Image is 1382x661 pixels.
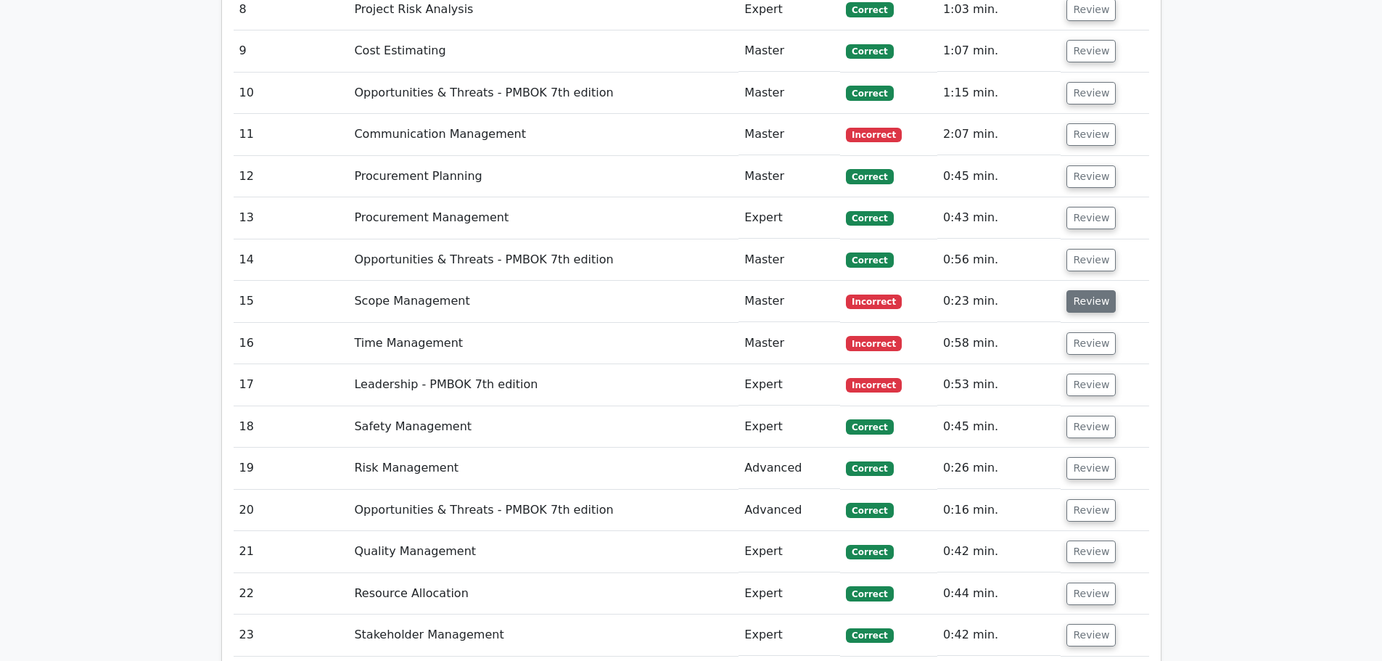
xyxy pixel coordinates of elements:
[846,336,902,350] span: Incorrect
[739,239,840,281] td: Master
[739,281,840,322] td: Master
[846,503,893,517] span: Correct
[234,156,349,197] td: 12
[739,156,840,197] td: Master
[234,531,349,572] td: 21
[1066,416,1116,438] button: Review
[739,490,840,531] td: Advanced
[739,73,840,114] td: Master
[937,364,1061,406] td: 0:53 min.
[348,573,739,615] td: Resource Allocation
[937,30,1061,72] td: 1:07 min.
[348,239,739,281] td: Opportunities & Threats - PMBOK 7th edition
[937,323,1061,364] td: 0:58 min.
[846,545,893,559] span: Correct
[1066,541,1116,563] button: Review
[234,448,349,489] td: 19
[234,364,349,406] td: 17
[348,197,739,239] td: Procurement Management
[234,197,349,239] td: 13
[846,44,893,59] span: Correct
[234,239,349,281] td: 14
[1066,583,1116,605] button: Review
[348,73,739,114] td: Opportunities & Threats - PMBOK 7th edition
[348,323,739,364] td: Time Management
[846,211,893,226] span: Correct
[846,378,902,393] span: Incorrect
[739,364,840,406] td: Expert
[348,490,739,531] td: Opportunities & Threats - PMBOK 7th edition
[739,448,840,489] td: Advanced
[739,406,840,448] td: Expert
[348,448,739,489] td: Risk Management
[937,406,1061,448] td: 0:45 min.
[846,419,893,434] span: Correct
[846,128,902,142] span: Incorrect
[739,531,840,572] td: Expert
[348,30,739,72] td: Cost Estimating
[937,531,1061,572] td: 0:42 min.
[937,448,1061,489] td: 0:26 min.
[1066,165,1116,188] button: Review
[1066,457,1116,480] button: Review
[739,114,840,155] td: Master
[739,30,840,72] td: Master
[1066,123,1116,146] button: Review
[846,86,893,100] span: Correct
[348,615,739,656] td: Stakeholder Management
[937,114,1061,155] td: 2:07 min.
[348,114,739,155] td: Communication Management
[937,73,1061,114] td: 1:15 min.
[234,406,349,448] td: 18
[937,281,1061,322] td: 0:23 min.
[1066,332,1116,355] button: Review
[234,30,349,72] td: 9
[234,573,349,615] td: 22
[937,156,1061,197] td: 0:45 min.
[348,406,739,448] td: Safety Management
[234,73,349,114] td: 10
[348,281,739,322] td: Scope Management
[1066,40,1116,62] button: Review
[937,490,1061,531] td: 0:16 min.
[348,156,739,197] td: Procurement Planning
[846,586,893,601] span: Correct
[234,615,349,656] td: 23
[739,573,840,615] td: Expert
[348,364,739,406] td: Leadership - PMBOK 7th edition
[1066,499,1116,522] button: Review
[739,323,840,364] td: Master
[1066,374,1116,396] button: Review
[846,628,893,643] span: Correct
[937,573,1061,615] td: 0:44 min.
[739,615,840,656] td: Expert
[234,281,349,322] td: 15
[1066,249,1116,271] button: Review
[846,169,893,184] span: Correct
[846,295,902,309] span: Incorrect
[846,2,893,17] span: Correct
[1066,82,1116,104] button: Review
[846,253,893,267] span: Correct
[348,531,739,572] td: Quality Management
[937,197,1061,239] td: 0:43 min.
[1066,290,1116,313] button: Review
[234,114,349,155] td: 11
[739,197,840,239] td: Expert
[1066,207,1116,229] button: Review
[234,323,349,364] td: 16
[937,615,1061,656] td: 0:42 min.
[1066,624,1116,646] button: Review
[937,239,1061,281] td: 0:56 min.
[846,461,893,476] span: Correct
[234,490,349,531] td: 20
